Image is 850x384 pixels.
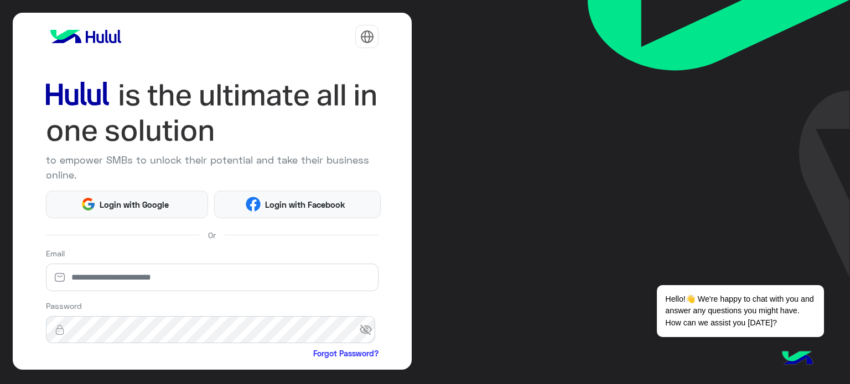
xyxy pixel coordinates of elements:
[214,191,381,218] button: Login with Facebook
[359,320,379,340] span: visibility_off
[261,198,349,211] span: Login with Facebook
[46,300,82,312] label: Password
[246,197,261,212] img: Facebook
[46,248,65,259] label: Email
[46,324,74,335] img: lock
[46,152,379,182] p: to empower SMBs to unlock their potential and take their business online.
[46,191,208,218] button: Login with Google
[81,197,96,212] img: Google
[96,198,173,211] span: Login with Google
[657,285,823,337] span: Hello!👋 We're happy to chat with you and answer any questions you might have. How can we assist y...
[778,340,817,378] img: hulul-logo.png
[313,348,379,359] a: Forgot Password?
[360,30,374,44] img: tab
[46,77,379,149] img: hululLoginTitle_EN.svg
[208,229,216,241] span: Or
[46,25,126,48] img: logo
[46,272,74,283] img: email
